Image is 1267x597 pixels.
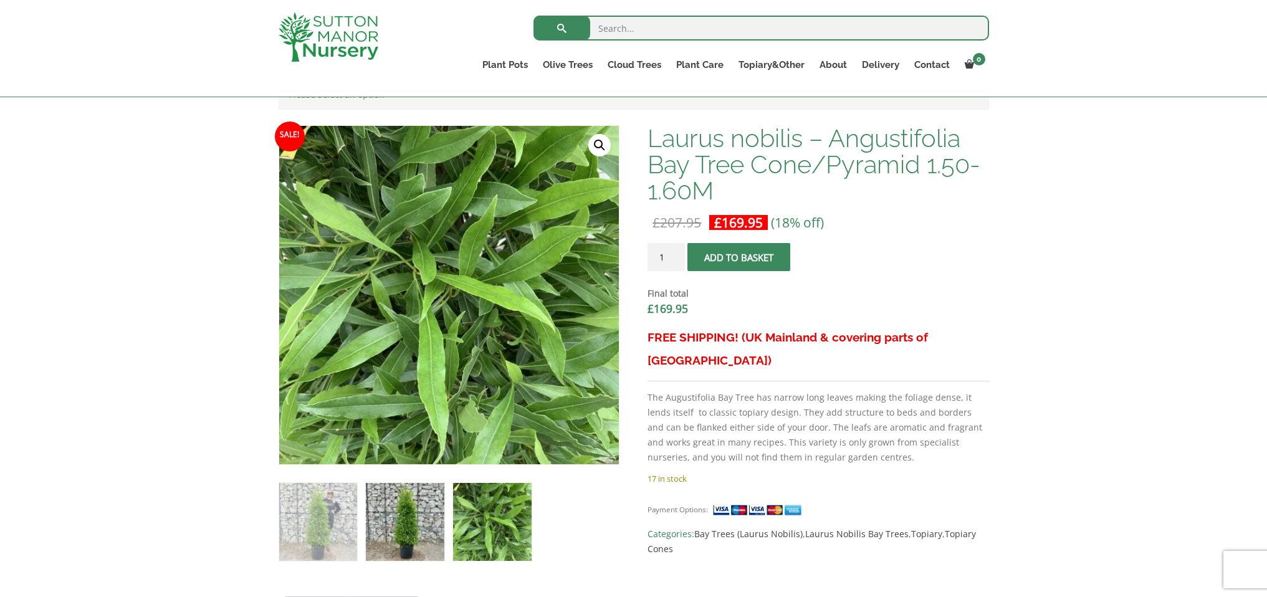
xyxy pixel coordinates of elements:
[771,214,824,231] span: (18% off)
[648,527,988,556] span: Categories: , , ,
[911,528,942,540] a: Topiary
[648,505,708,514] small: Payment Options:
[533,16,989,41] input: Search...
[653,214,701,231] bdi: 207.95
[805,528,909,540] a: Laurus Nobilis Bay Trees
[731,56,812,74] a: Topiary&Other
[366,483,444,561] img: Laurus nobilis - Angustifolia Bay Tree Cone/Pyramid 1.50-1.60M - Image 2
[475,56,535,74] a: Plant Pots
[653,214,660,231] span: £
[648,326,988,372] h3: FREE SHIPPING! (UK Mainland & covering parts of [GEOGRAPHIC_DATA])
[694,528,803,540] a: Bay Trees (Laurus Nobilis)
[600,56,669,74] a: Cloud Trees
[854,56,907,74] a: Delivery
[279,483,357,561] img: Laurus nobilis - Angustifolia Bay Tree Cone/Pyramid 1.50-1.60M
[535,56,600,74] a: Olive Trees
[669,56,731,74] a: Plant Care
[648,390,988,465] p: The Augustifolia Bay Tree has narrow long leaves making the foliage dense, it lends itself to cla...
[648,243,685,271] input: Product quantity
[648,125,988,204] h1: Laurus nobilis – Angustifolia Bay Tree Cone/Pyramid 1.50-1.60M
[712,504,806,517] img: payment supported
[588,134,611,156] a: View full-screen image gallery
[812,56,854,74] a: About
[648,286,988,301] dt: Final total
[973,53,985,65] span: 0
[648,471,988,486] p: 17 in stock
[907,56,957,74] a: Contact
[714,214,722,231] span: £
[453,483,531,561] img: Laurus nobilis - Angustifolia Bay Tree Cone/Pyramid 1.50-1.60M - Image 3
[687,243,790,271] button: Add to basket
[957,56,989,74] a: 0
[275,122,305,151] span: Sale!
[714,214,763,231] bdi: 169.95
[648,301,654,316] span: £
[279,12,378,62] img: logo
[648,301,688,316] bdi: 169.95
